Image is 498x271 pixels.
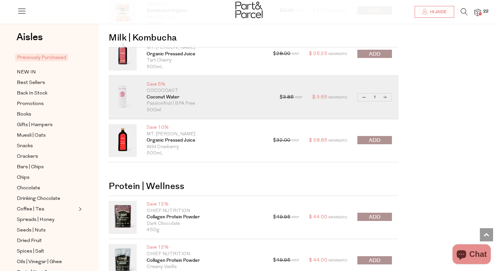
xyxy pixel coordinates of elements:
span: Dried Fruit [17,237,42,245]
span: Spreads | Honey [17,216,54,224]
span: RRP [291,52,299,56]
span: Members [328,259,347,262]
h2: Milk | Kombucha [109,24,399,47]
span: Aisles [16,30,43,44]
p: CocoCoast [147,88,270,94]
p: Save 12% [147,244,263,251]
img: Coconut Water [109,81,137,114]
span: 22 [482,9,490,14]
a: Books [17,110,77,119]
p: 450g [147,227,263,233]
span: $ [309,138,312,143]
a: Collagen Protein Powder [147,257,263,264]
span: $ [273,51,276,56]
span: RRP [291,216,299,219]
p: Save 12% [147,201,263,208]
button: Expand/Collapse Coffee | Tea [77,205,82,213]
span: $ [312,95,316,100]
span: Best Sellers [17,79,45,87]
span: 44.00 [313,258,327,263]
a: Dried Fruit [17,237,77,245]
s: 32.00 [276,138,290,143]
a: Promotions [17,100,77,108]
a: Back In Stock [17,89,77,97]
a: Coconut Water [147,94,270,101]
span: 28.85 [313,138,327,143]
a: Aisles [16,32,43,49]
p: 500ml [147,107,270,114]
span: RRP [295,96,302,99]
a: Muesli | Oats [17,131,77,140]
a: Previously Purchased [17,54,77,62]
a: Snacks [17,142,77,150]
span: Promotions [17,100,44,108]
span: Members [328,216,347,219]
p: Chief Nutrition [147,251,263,257]
span: Chips [17,174,30,182]
span: 3.65 [317,95,327,100]
p: Mt. [PERSON_NAME] [147,44,263,51]
span: Snacks [17,142,33,150]
s: 28.00 [276,51,290,56]
a: Spreads | Honey [17,216,77,224]
span: Muesli | Oats [17,132,46,140]
a: Oils | Vinegar | Ghee [17,258,77,266]
span: $ [309,51,312,56]
a: Gifts | Hampers [17,121,77,129]
span: $ [280,95,283,100]
a: NEW IN [17,68,77,76]
span: 25.25 [313,51,327,56]
inbox-online-store-chat: Shopify online store chat [451,244,493,266]
a: Drinking Chocolate [17,195,77,203]
a: Best Sellers [17,79,77,87]
span: Oils | Vinegar | Ghee [17,258,62,266]
a: 22 [474,9,481,16]
s: 49.95 [276,215,290,220]
span: $ [309,215,312,220]
a: Organic Pressed Juice [147,137,263,144]
a: Seeds | Nuts [17,226,77,234]
p: Save 10% [147,124,263,131]
s: 49.95 [276,258,290,263]
span: $ [273,138,276,143]
a: Bars | Chips [17,163,77,171]
p: Tart Cherry [147,57,263,64]
span: $ [273,258,276,263]
p: Mt. [PERSON_NAME] [147,131,263,138]
a: Spices | Salt [17,247,77,256]
a: Chips [17,174,77,182]
span: Seeds | Nuts [17,227,46,234]
span: 44.00 [313,215,327,220]
span: RRP [291,139,299,143]
span: Members [328,52,347,56]
span: Drinking Chocolate [17,195,60,203]
h2: Protein | Wellness [109,172,399,196]
span: Back In Stock [17,90,47,97]
span: Coffee | Tea [17,205,44,213]
span: Members [328,139,347,143]
a: Crackers [17,152,77,161]
span: $ [273,215,276,220]
span: Spices | Salt [17,248,44,256]
a: Hi Jaide [415,6,454,18]
span: Gifts | Hampers [17,121,53,129]
p: 500mL [147,64,263,70]
span: NEW IN [17,68,36,76]
span: Books [17,111,31,119]
p: Save 5% [147,81,270,88]
p: 500mL [147,150,263,157]
span: RRP [291,259,299,262]
span: Previously Purchased [15,54,68,61]
p: Passionfruit | BPA Free [147,100,270,107]
input: QTY Coconut Water [371,94,379,101]
p: Chief Nutrition [147,208,263,214]
a: Organic Pressed Juice [147,51,263,58]
span: Members [328,96,347,99]
a: Coffee | Tea [17,205,77,213]
p: Dark Chocolate [147,221,263,227]
span: Crackers [17,153,38,161]
p: Creamy Vanilla [147,264,263,270]
span: Chocolate [17,184,40,192]
img: Part&Parcel [235,2,263,18]
span: Bars | Chips [17,163,44,171]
